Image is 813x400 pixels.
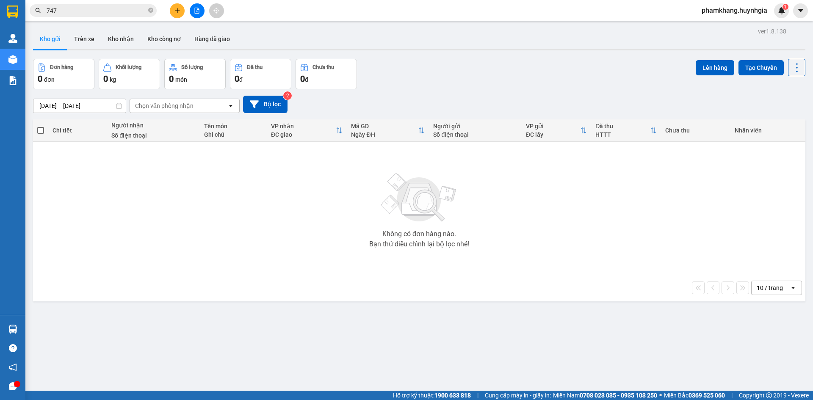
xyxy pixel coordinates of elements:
[382,231,456,237] div: Không có đơn hàng nào.
[267,119,347,142] th: Toggle SortBy
[8,55,17,64] img: warehouse-icon
[190,3,205,18] button: file-add
[175,76,187,83] span: món
[595,123,650,130] div: Đã thu
[141,29,188,49] button: Kho công nợ
[553,391,657,400] span: Miền Nam
[580,392,657,399] strong: 0708 023 035 - 0935 103 250
[433,131,517,138] div: Số điện thoại
[477,391,478,400] span: |
[116,64,141,70] div: Khối lượng
[351,131,418,138] div: Ngày ĐH
[695,5,774,16] span: phamkhang.huynhgia
[766,392,772,398] span: copyright
[110,76,116,83] span: kg
[194,8,200,14] span: file-add
[9,363,17,371] span: notification
[393,391,471,400] span: Hỗ trợ kỹ thuật:
[8,34,17,43] img: warehouse-icon
[67,29,101,49] button: Trên xe
[377,168,462,227] img: svg+xml;base64,PHN2ZyBjbGFzcz0ibGlzdC1wbHVnX19zdmciIHhtbG5zPSJodHRwOi8vd3d3LnczLm9yZy8yMDAwL3N2Zy...
[659,394,662,397] span: ⚪️
[522,119,591,142] th: Toggle SortBy
[47,6,147,15] input: Tìm tên, số ĐT hoặc mã đơn
[111,132,196,139] div: Số điện thoại
[230,59,291,89] button: Đã thu0đ
[33,29,67,49] button: Kho gửi
[696,60,734,75] button: Lên hàng
[757,284,783,292] div: 10 / trang
[204,123,263,130] div: Tên món
[35,8,41,14] span: search
[526,123,580,130] div: VP gửi
[271,131,336,138] div: ĐC giao
[50,64,73,70] div: Đơn hàng
[53,127,103,134] div: Chi tiết
[790,284,796,291] svg: open
[793,3,808,18] button: caret-down
[591,119,661,142] th: Toggle SortBy
[312,64,334,70] div: Chưa thu
[227,102,234,109] svg: open
[8,76,17,85] img: solution-icon
[188,29,237,49] button: Hàng đã giao
[296,59,357,89] button: Chưa thu0đ
[665,127,726,134] div: Chưa thu
[8,325,17,334] img: warehouse-icon
[181,64,203,70] div: Số lượng
[595,131,650,138] div: HTTT
[433,123,517,130] div: Người gửi
[351,123,418,130] div: Mã GD
[33,59,94,89] button: Đơn hàng0đơn
[174,8,180,14] span: plus
[784,4,787,10] span: 1
[689,392,725,399] strong: 0369 525 060
[664,391,725,400] span: Miền Bắc
[7,6,18,18] img: logo-vxr
[778,7,785,14] img: icon-new-feature
[148,8,153,13] span: close-circle
[33,99,126,113] input: Select a date range.
[99,59,160,89] button: Khối lượng0kg
[434,392,471,399] strong: 1900 633 818
[735,127,801,134] div: Nhân viên
[731,391,733,400] span: |
[271,123,336,130] div: VP nhận
[148,7,153,15] span: close-circle
[369,241,469,248] div: Bạn thử điều chỉnh lại bộ lọc nhé!
[239,76,243,83] span: đ
[169,74,174,84] span: 0
[485,391,551,400] span: Cung cấp máy in - giấy in:
[797,7,805,14] span: caret-down
[783,4,788,10] sup: 1
[247,64,263,70] div: Đã thu
[204,131,263,138] div: Ghi chú
[305,76,308,83] span: đ
[213,8,219,14] span: aim
[209,3,224,18] button: aim
[9,344,17,352] span: question-circle
[170,3,185,18] button: plus
[347,119,429,142] th: Toggle SortBy
[738,60,784,75] button: Tạo Chuyến
[103,74,108,84] span: 0
[164,59,226,89] button: Số lượng0món
[300,74,305,84] span: 0
[44,76,55,83] span: đơn
[9,382,17,390] span: message
[283,91,292,100] sup: 2
[758,27,786,36] div: ver 1.8.138
[38,74,42,84] span: 0
[243,96,288,113] button: Bộ lọc
[135,102,194,110] div: Chọn văn phòng nhận
[235,74,239,84] span: 0
[526,131,580,138] div: ĐC lấy
[111,122,196,129] div: Người nhận
[101,29,141,49] button: Kho nhận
